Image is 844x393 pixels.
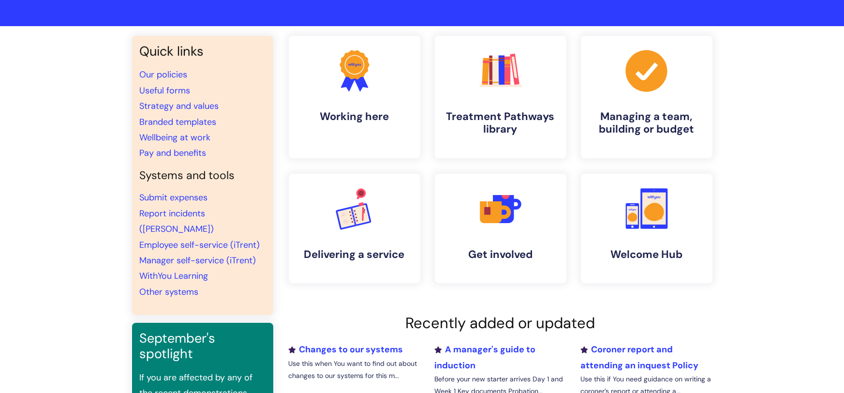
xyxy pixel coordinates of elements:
a: Coroner report and attending an inquest Policy [580,344,698,371]
a: A manager's guide to induction [434,344,535,371]
a: Branded templates [140,116,217,128]
a: Our policies [140,69,188,80]
a: Welcome Hub [581,174,712,283]
a: Employee self-service (iTrent) [140,239,260,251]
a: Working here [289,36,420,158]
h4: Treatment Pathways library [443,110,559,136]
h3: September's spotlight [140,331,266,362]
a: Report incidents ([PERSON_NAME]) [140,208,214,235]
a: WithYou Learning [140,270,208,282]
h4: Working here [296,110,413,123]
h4: Delivering a service [296,248,413,261]
h2: Recently added or updated [289,314,712,332]
a: Other systems [140,286,199,298]
a: Strategy and values [140,100,219,112]
a: Pay and benefits [140,147,207,159]
a: Wellbeing at work [140,132,211,143]
p: Use this when You want to find out about changes to our systems for this m... [289,358,420,382]
a: Delivering a service [289,174,420,283]
a: Useful forms [140,85,191,96]
a: Submit expenses [140,192,208,203]
h4: Managing a team, building or budget [589,110,705,136]
a: Changes to our systems [289,344,403,355]
h4: Systems and tools [140,169,266,182]
a: Manager self-service (iTrent) [140,255,256,266]
h4: Welcome Hub [589,248,705,261]
a: Treatment Pathways library [435,36,566,158]
a: Get involved [435,174,566,283]
a: Managing a team, building or budget [581,36,712,158]
h4: Get involved [443,248,559,261]
h3: Quick links [140,44,266,59]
